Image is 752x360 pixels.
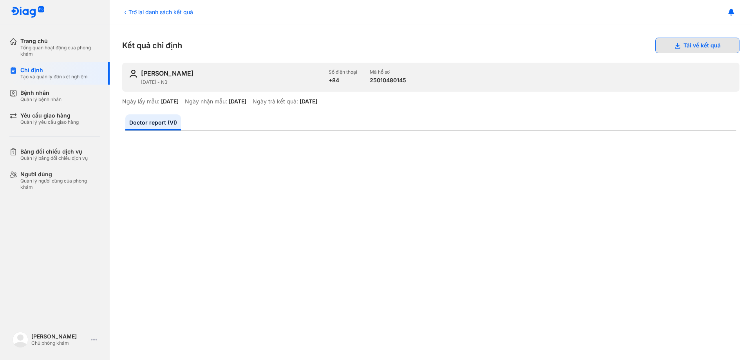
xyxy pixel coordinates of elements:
[20,148,88,155] div: Bảng đối chiếu dịch vụ
[655,38,739,53] button: Tải về kết quả
[300,98,317,105] div: [DATE]
[125,114,181,130] a: Doctor report (VI)
[20,67,88,74] div: Chỉ định
[20,112,79,119] div: Yêu cầu giao hàng
[20,74,88,80] div: Tạo và quản lý đơn xét nghiệm
[20,178,100,190] div: Quản lý người dùng của phòng khám
[253,98,298,105] div: Ngày trả kết quả:
[20,96,61,103] div: Quản lý bệnh nhân
[20,171,100,178] div: Người dùng
[13,332,28,347] img: logo
[329,77,357,84] div: +84
[122,38,739,53] div: Kết quả chỉ định
[122,98,159,105] div: Ngày lấy mẫu:
[20,89,61,96] div: Bệnh nhân
[31,340,88,346] div: Chủ phòng khám
[229,98,246,105] div: [DATE]
[11,6,45,18] img: logo
[31,333,88,340] div: [PERSON_NAME]
[20,119,79,125] div: Quản lý yêu cầu giao hàng
[370,77,406,84] div: 25010480145
[128,69,138,78] img: user-icon
[329,69,357,75] div: Số điện thoại
[141,79,322,85] div: [DATE] - Nữ
[370,69,406,75] div: Mã hồ sơ
[141,69,193,78] div: [PERSON_NAME]
[20,155,88,161] div: Quản lý bảng đối chiếu dịch vụ
[122,8,193,16] div: Trở lại danh sách kết quả
[20,45,100,57] div: Tổng quan hoạt động của phòng khám
[20,38,100,45] div: Trang chủ
[161,98,179,105] div: [DATE]
[185,98,227,105] div: Ngày nhận mẫu:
